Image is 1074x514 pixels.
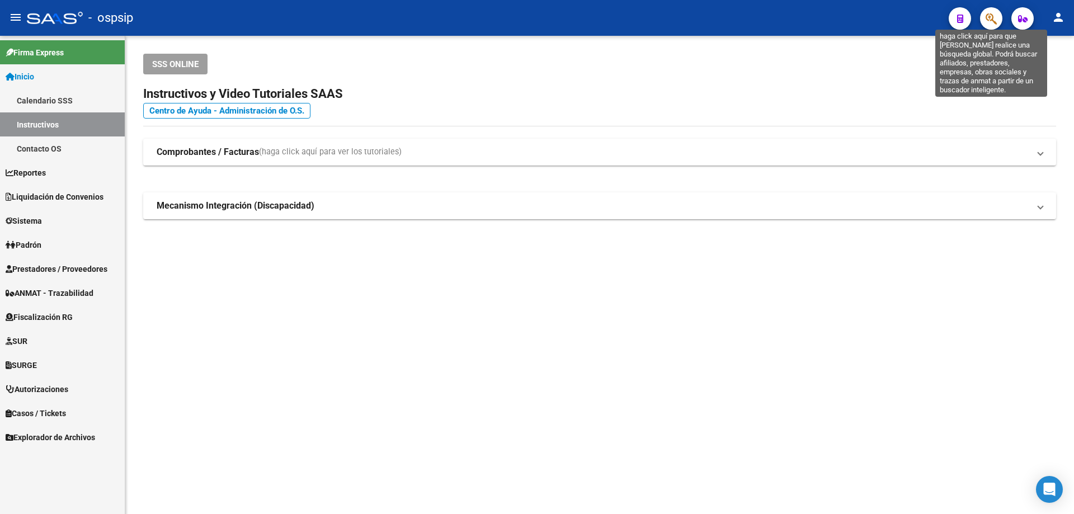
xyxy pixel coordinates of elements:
mat-expansion-panel-header: Comprobantes / Facturas(haga click aquí para ver los tutoriales) [143,139,1056,166]
a: Centro de Ayuda - Administración de O.S. [143,103,310,119]
div: Open Intercom Messenger [1036,476,1063,503]
span: Casos / Tickets [6,407,66,419]
span: ANMAT - Trazabilidad [6,287,93,299]
span: (haga click aquí para ver los tutoriales) [259,146,402,158]
h2: Instructivos y Video Tutoriales SAAS [143,83,1056,105]
span: SURGE [6,359,37,371]
span: Liquidación de Convenios [6,191,103,203]
strong: Comprobantes / Facturas [157,146,259,158]
strong: Mecanismo Integración (Discapacidad) [157,200,314,212]
span: Prestadores / Proveedores [6,263,107,275]
span: SUR [6,335,27,347]
mat-icon: person [1052,11,1065,24]
span: Firma Express [6,46,64,59]
span: - ospsip [88,6,133,30]
span: SSS ONLINE [152,59,199,69]
span: Sistema [6,215,42,227]
span: Inicio [6,70,34,83]
span: Explorador de Archivos [6,431,95,444]
span: Autorizaciones [6,383,68,395]
mat-icon: menu [9,11,22,24]
button: SSS ONLINE [143,54,208,74]
span: Fiscalización RG [6,311,73,323]
span: Reportes [6,167,46,179]
mat-expansion-panel-header: Mecanismo Integración (Discapacidad) [143,192,1056,219]
span: Padrón [6,239,41,251]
